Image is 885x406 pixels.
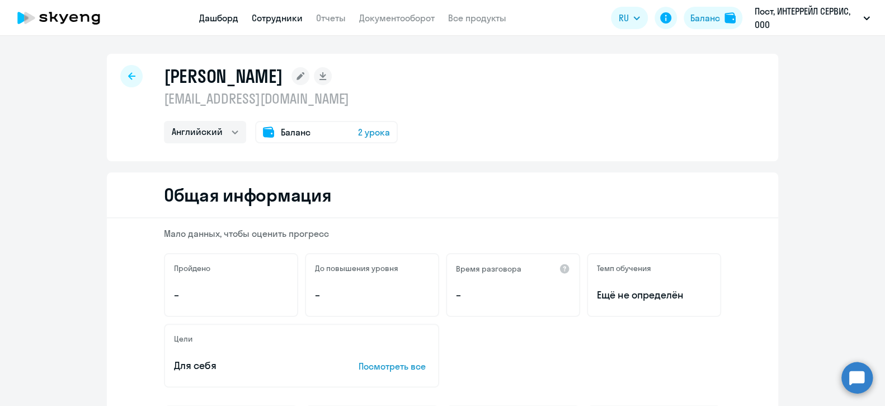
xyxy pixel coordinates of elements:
[164,65,283,87] h1: [PERSON_NAME]
[448,12,506,24] a: Все продукты
[358,125,390,139] span: 2 урока
[359,12,435,24] a: Документооборот
[456,264,521,274] h5: Время разговора
[199,12,238,24] a: Дашборд
[164,227,721,240] p: Мало данных, чтобы оценить прогресс
[281,125,310,139] span: Баланс
[684,7,742,29] button: Балансbalance
[174,288,288,302] p: –
[690,11,720,25] div: Баланс
[174,263,210,273] h5: Пройдено
[456,288,570,302] p: –
[597,288,711,302] span: Ещё не определён
[359,360,429,373] p: Посмотреть все
[316,12,346,24] a: Отчеты
[755,4,859,31] p: Пост, ИНТЕРРЕЙЛ СЕРВИС, ООО
[252,12,303,24] a: Сотрудники
[174,358,324,373] p: Для себя
[164,184,331,206] h2: Общая информация
[164,90,398,108] p: [EMAIL_ADDRESS][DOMAIN_NAME]
[597,263,651,273] h5: Темп обучения
[315,263,398,273] h5: До повышения уровня
[749,4,875,31] button: Пост, ИНТЕРРЕЙЛ СЕРВИС, ООО
[619,11,629,25] span: RU
[315,288,429,302] p: –
[724,12,736,24] img: balance
[174,334,192,344] h5: Цели
[611,7,648,29] button: RU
